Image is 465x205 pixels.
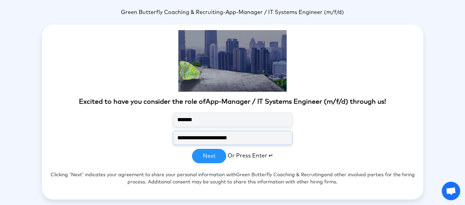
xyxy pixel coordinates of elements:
[236,172,324,177] span: Green Butterfly Coaching & Recruiting
[42,8,423,16] p: -
[42,163,423,194] p: Clicking 'Next' indicates your agreement to share your personal information with and other involv...
[442,182,460,200] a: Open chat
[225,10,344,15] span: App-Manager / IT Systems Engineer (m/f/d)
[206,99,386,105] span: App-Manager / IT Systems Engineer (m/f/d) through us!
[42,97,423,107] p: Excited to have you consider the role of
[228,153,273,158] span: Or Press Enter ↵
[121,10,223,15] span: Green Butterfly Coaching & Recruiting
[192,149,226,163] button: Next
